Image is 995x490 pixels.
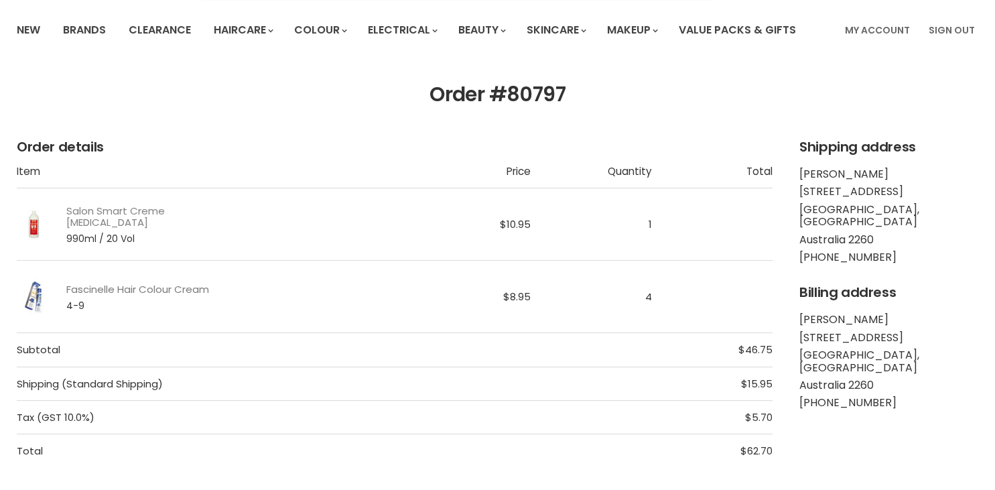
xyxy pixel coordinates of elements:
[17,166,410,188] th: Item
[66,284,209,295] a: Fascinelle Hair Colour Cream
[17,400,652,434] span: Tax (GST 10.0%)
[358,16,446,44] a: Electrical
[799,234,978,246] li: Australia 2260
[7,11,821,50] ul: Main menu
[284,16,355,44] a: Colour
[448,16,514,44] a: Beauty
[17,271,50,322] img: Fascinelle Hair Colour Cream - 4-9
[741,377,773,391] span: $15.95
[531,166,651,188] th: Quantity
[17,333,652,367] span: Subtotal
[799,139,978,155] h2: Shipping address
[17,367,652,400] span: Shipping (Standard Shipping)
[410,166,531,188] th: Price
[799,204,978,229] li: [GEOGRAPHIC_DATA], [GEOGRAPHIC_DATA]
[738,343,773,357] span: $46.75
[745,410,773,424] span: $5.70
[799,332,978,344] li: [STREET_ADDRESS]
[66,300,246,311] span: 4-9
[652,166,773,188] th: Total
[17,434,652,468] span: Total
[921,16,983,44] a: Sign Out
[799,186,978,198] li: [STREET_ADDRESS]
[837,16,918,44] a: My Account
[799,314,978,326] li: [PERSON_NAME]
[669,16,806,44] a: Value Packs & Gifts
[17,199,50,249] img: Salon Smart Creme Peroxide - 990ml / 20 Vol
[66,205,246,229] a: Salon Smart Creme [MEDICAL_DATA]
[531,261,651,333] td: 4
[517,16,594,44] a: Skincare
[7,16,50,44] a: New
[531,188,651,261] td: 1
[204,16,281,44] a: Haircare
[740,444,773,458] span: $62.70
[799,251,978,263] li: [PHONE_NUMBER]
[799,168,978,180] li: [PERSON_NAME]
[119,16,201,44] a: Clearance
[503,290,531,304] span: $8.95
[799,349,978,374] li: [GEOGRAPHIC_DATA], [GEOGRAPHIC_DATA]
[17,139,773,155] h2: Order details
[799,379,978,391] li: Australia 2260
[799,285,978,300] h2: Billing address
[53,16,116,44] a: Brands
[500,217,531,231] span: $10.95
[17,83,978,107] h1: Order #80797
[799,397,978,409] li: [PHONE_NUMBER]
[597,16,666,44] a: Makeup
[66,233,246,244] span: 990ml / 20 Vol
